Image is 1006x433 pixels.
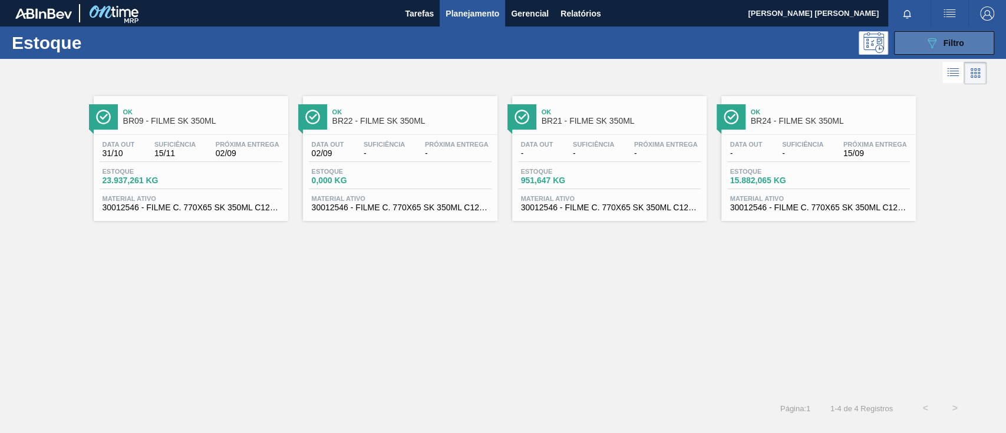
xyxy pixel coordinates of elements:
[980,6,994,21] img: Logout
[730,203,907,212] span: 30012546 - FILME C. 770X65 SK 350ML C12 429
[503,87,713,221] a: ÍconeOkBR21 - FILME SK 350MLData out-Suficiência-Próxima Entrega-Estoque951,647 KGMaterial ativo3...
[425,149,489,158] span: -
[751,108,910,115] span: Ok
[312,168,394,175] span: Estoque
[103,141,135,148] span: Data out
[573,149,614,158] span: -
[859,31,888,55] div: Pogramando: nenhum usuário selecionado
[730,168,813,175] span: Estoque
[942,6,956,21] img: userActions
[312,203,489,212] span: 30012546 - FILME C. 770X65 SK 350ML C12 429
[843,141,907,148] span: Próxima Entrega
[730,195,907,202] span: Material ativo
[446,6,499,21] span: Planejamento
[216,149,279,158] span: 02/09
[12,36,184,49] h1: Estoque
[123,108,282,115] span: Ok
[713,87,922,221] a: ÍconeOkBR24 - FILME SK 350MLData out-Suficiência-Próxima Entrega15/09Estoque15.882,065 KGMaterial...
[312,176,394,185] span: 0,000 KG
[521,195,698,202] span: Material ativo
[751,117,910,125] span: BR24 - FILME SK 350ML
[96,110,111,124] img: Ícone
[123,117,282,125] span: BR09 - FILME SK 350ML
[103,149,135,158] span: 31/10
[332,117,492,125] span: BR22 - FILME SK 350ML
[521,176,603,185] span: 951,647 KG
[521,149,553,158] span: -
[312,141,344,148] span: Data out
[843,149,907,158] span: 15/09
[940,394,969,423] button: >
[305,110,320,124] img: Ícone
[332,108,492,115] span: Ok
[364,141,405,148] span: Suficiência
[521,168,603,175] span: Estoque
[103,195,279,202] span: Material ativo
[154,141,196,148] span: Suficiência
[103,203,279,212] span: 30012546 - FILME C. 770X65 SK 350ML C12 429
[511,6,549,21] span: Gerencial
[942,62,964,84] div: Visão em Lista
[103,168,185,175] span: Estoque
[724,110,738,124] img: Ícone
[560,6,601,21] span: Relatórios
[573,141,614,148] span: Suficiência
[730,141,763,148] span: Data out
[514,110,529,124] img: Ícone
[103,176,185,185] span: 23.937,261 KG
[730,149,763,158] span: -
[294,87,503,221] a: ÍconeOkBR22 - FILME SK 350MLData out02/09Suficiência-Próxima Entrega-Estoque0,000 KGMaterial ativ...
[85,87,294,221] a: ÍconeOkBR09 - FILME SK 350MLData out31/10Suficiência15/11Próxima Entrega02/09Estoque23.937,261 KG...
[944,38,964,48] span: Filtro
[154,149,196,158] span: 15/11
[964,62,987,84] div: Visão em Cards
[634,149,698,158] span: -
[521,141,553,148] span: Data out
[364,149,405,158] span: -
[425,141,489,148] span: Próxima Entrega
[15,8,72,19] img: TNhmsLtSVTkK8tSr43FrP2fwEKptu5GPRR3wAAAABJRU5ErkJggg==
[312,195,489,202] span: Material ativo
[730,176,813,185] span: 15.882,065 KG
[782,149,823,158] span: -
[911,394,940,423] button: <
[828,404,893,413] span: 1 - 4 de 4 Registros
[888,5,926,22] button: Notificações
[542,117,701,125] span: BR21 - FILME SK 350ML
[542,108,701,115] span: Ok
[312,149,344,158] span: 02/09
[894,31,994,55] button: Filtro
[634,141,698,148] span: Próxima Entrega
[782,141,823,148] span: Suficiência
[780,404,810,413] span: Página : 1
[405,6,434,21] span: Tarefas
[216,141,279,148] span: Próxima Entrega
[521,203,698,212] span: 30012546 - FILME C. 770X65 SK 350ML C12 429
